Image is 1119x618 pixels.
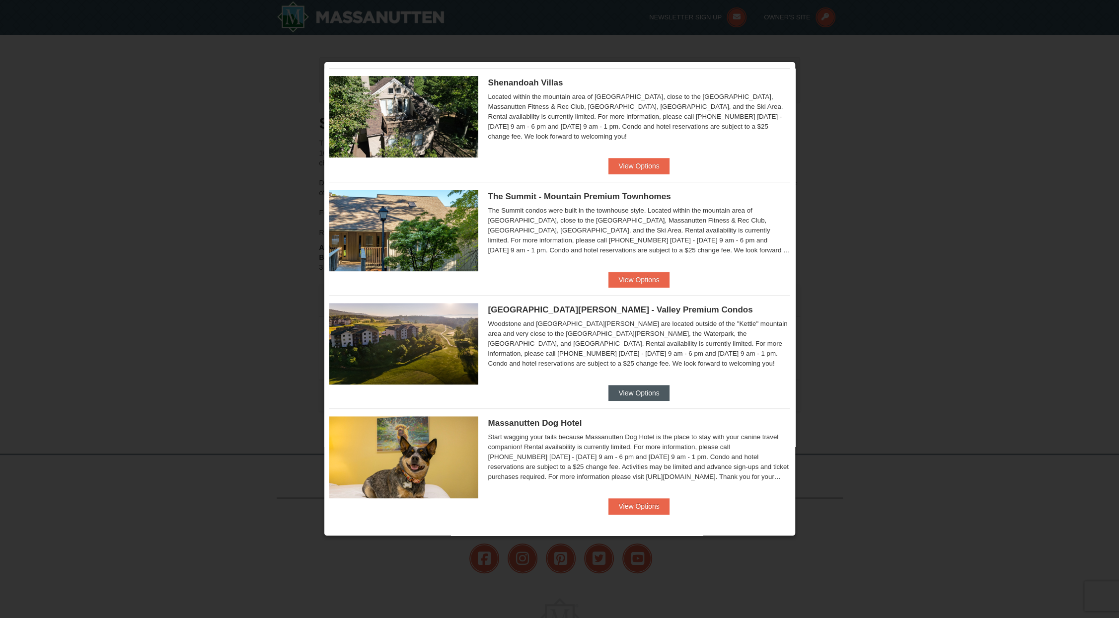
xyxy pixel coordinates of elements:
span: Massanutten Dog Hotel [488,418,582,428]
img: 19219019-2-e70bf45f.jpg [329,76,478,157]
div: Start wagging your tails because Massanutten Dog Hotel is the place to stay with your canine trav... [488,432,790,482]
button: View Options [608,272,669,288]
button: View Options [608,498,669,514]
button: View Options [608,158,669,174]
div: Located within the mountain area of [GEOGRAPHIC_DATA], close to the [GEOGRAPHIC_DATA], Massanutte... [488,92,790,142]
img: 27428181-5-81c892a3.jpg [329,416,478,498]
div: The Summit condos were built in the townhouse style. Located within the mountain area of [GEOGRAP... [488,206,790,255]
span: The Summit - Mountain Premium Townhomes [488,192,671,201]
img: 19219041-4-ec11c166.jpg [329,303,478,385]
span: [GEOGRAPHIC_DATA][PERSON_NAME] - Valley Premium Condos [488,305,753,314]
img: 19219034-1-0eee7e00.jpg [329,190,478,271]
span: Shenandoah Villas [488,78,563,87]
div: Woodstone and [GEOGRAPHIC_DATA][PERSON_NAME] are located outside of the "Kettle" mountain area an... [488,319,790,369]
button: View Options [608,385,669,401]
